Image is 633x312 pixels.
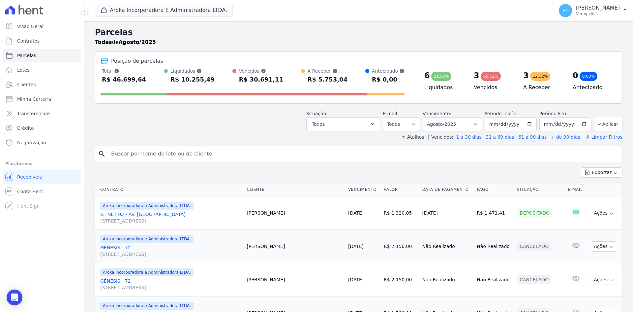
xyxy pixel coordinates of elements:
[17,52,36,59] span: Parcelas
[17,23,44,30] span: Visão Geral
[95,183,244,196] th: Contrato
[348,210,364,216] a: [DATE]
[383,111,399,116] label: E-mail:
[308,68,347,74] div: A Receber
[474,230,514,263] td: Não Realizado
[539,110,591,117] label: Período Fim:
[170,68,215,74] div: Liquidados
[100,284,241,291] span: [STREET_ADDRESS]
[573,70,578,81] div: 0
[312,120,325,128] span: Todos
[3,49,81,62] a: Parcelas
[239,68,283,74] div: Vencidos
[3,20,81,33] a: Visão Geral
[3,34,81,48] a: Contratos
[381,230,419,263] td: R$ 2.150,00
[3,63,81,77] a: Lotes
[419,196,474,230] td: [DATE]
[594,117,622,131] button: Aplicar
[239,74,283,85] div: R$ 30.691,11
[474,70,479,81] div: 3
[485,111,517,116] label: Período Inicío:
[95,4,233,17] button: Aroka Incorporadora E Administradora LTDA.
[431,72,452,81] div: 21,96%
[3,78,81,91] a: Clientes
[95,38,156,46] p: de
[419,230,474,263] td: Não Realizado
[474,84,513,91] h4: Vencidos
[348,244,364,249] a: [DATE]
[581,167,622,178] button: Exportar
[381,263,419,296] td: R$ 2.150,00
[17,110,50,117] span: Transferências
[100,202,194,210] span: Aroka Incorporadora e Administradora LTDA.
[348,277,364,282] a: [DATE]
[530,72,551,81] div: 12,32%
[306,117,380,131] button: Todos
[591,275,617,285] button: Ações
[580,72,597,81] div: 0,00%
[591,208,617,218] button: Ações
[100,244,241,258] a: GÊNESIS - 72[STREET_ADDRESS]
[100,211,241,224] a: KITNET 03 - AV. [GEOGRAPHIC_DATA][STREET_ADDRESS]
[98,150,106,158] i: search
[111,57,163,65] div: Posição de parcelas
[419,183,474,196] th: Data de Pagamento
[576,11,620,17] p: Ver opções
[17,188,43,195] span: Conta Hent
[100,235,194,243] span: Aroka Incorporadora e Administradora LTDA.
[17,139,46,146] span: Negativação
[3,92,81,106] a: Minha Carteira
[7,290,22,305] div: Open Intercom Messenger
[100,251,241,258] span: [STREET_ADDRESS]
[17,38,40,44] span: Contratos
[419,263,474,296] td: Não Realizado
[517,242,551,251] div: Cancelado
[95,26,622,38] h2: Parcelas
[562,8,569,13] span: EC
[170,74,215,85] div: R$ 10.255,49
[3,136,81,149] a: Negativação
[481,72,501,81] div: 65,72%
[381,196,419,230] td: R$ 1.320,05
[573,84,612,91] h4: Antecipado
[428,134,453,140] label: Vencidos:
[100,278,241,291] a: GÊNESIS - 72[STREET_ADDRESS]
[402,134,424,140] label: ↯ Atalhos
[474,196,514,230] td: R$ 1.471,41
[3,107,81,120] a: Transferências
[486,134,514,140] a: 31 a 60 dias
[102,74,146,85] div: R$ 46.699,64
[17,125,34,131] span: Crédito
[119,39,156,45] strong: Agosto/2025
[244,196,346,230] td: [PERSON_NAME]
[107,147,619,160] input: Buscar por nome do lote ou do cliente
[102,68,146,74] div: Total
[523,84,562,91] h4: A Receber
[244,263,346,296] td: [PERSON_NAME]
[100,302,194,310] span: Aroka Incorporadora e Administradora LTDA.
[17,96,51,102] span: Minha Carteira
[517,208,552,218] div: Depositado
[3,185,81,198] a: Conta Hent
[518,134,547,140] a: 61 a 90 dias
[372,68,405,74] div: Antecipado
[591,241,617,252] button: Ações
[244,230,346,263] td: [PERSON_NAME]
[423,111,451,116] label: Vencimento:
[3,121,81,135] a: Crédito
[346,183,381,196] th: Vencimento
[381,183,419,196] th: Valor
[576,5,620,11] p: [PERSON_NAME]
[95,39,112,45] strong: Todas
[17,81,36,88] span: Clientes
[372,74,405,85] div: R$ 0,00
[565,183,587,196] th: E-mail
[100,268,194,276] span: Aroka Incorporadora e Administradora LTDA.
[424,70,430,81] div: 6
[551,134,580,140] a: + de 90 dias
[474,263,514,296] td: Não Realizado
[554,1,633,20] button: EC [PERSON_NAME] Ver opções
[17,174,42,180] span: Recebíveis
[100,218,241,224] span: [STREET_ADDRESS]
